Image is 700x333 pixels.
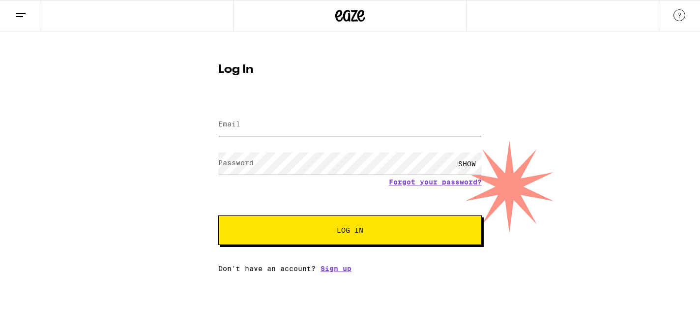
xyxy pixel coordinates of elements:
[218,159,254,167] label: Password
[337,227,363,234] span: Log In
[321,265,351,272] a: Sign up
[218,215,482,245] button: Log In
[218,114,482,136] input: Email
[6,7,71,15] span: Hi. Need any help?
[218,265,482,272] div: Don't have an account?
[218,120,240,128] label: Email
[452,152,482,175] div: SHOW
[218,64,482,76] h1: Log In
[389,178,482,186] a: Forgot your password?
